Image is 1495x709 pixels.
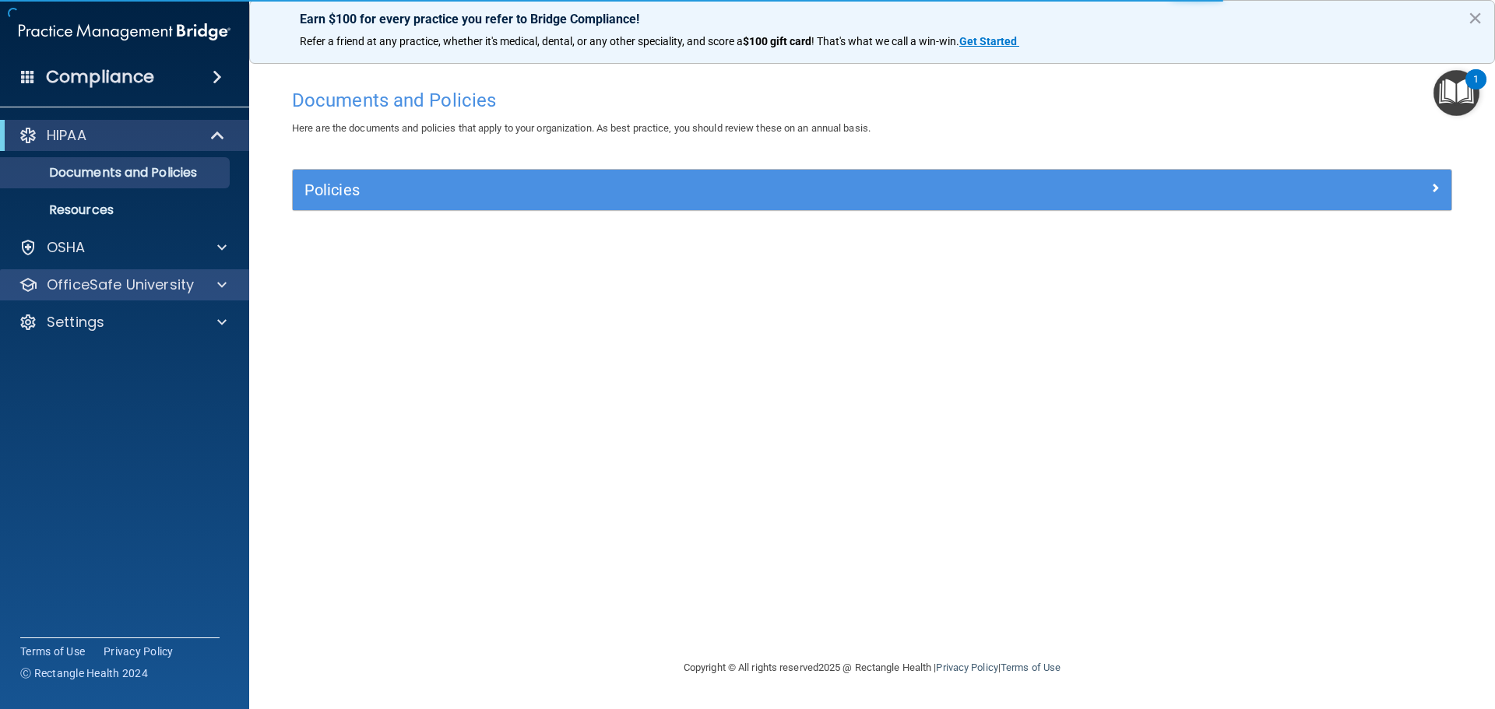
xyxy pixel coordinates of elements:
p: HIPAA [47,126,86,145]
a: Get Started [959,35,1019,47]
p: OfficeSafe University [47,276,194,294]
a: Privacy Policy [104,644,174,659]
a: Privacy Policy [936,662,997,673]
h4: Documents and Policies [292,90,1452,111]
h4: Compliance [46,66,154,88]
span: Refer a friend at any practice, whether it's medical, dental, or any other speciality, and score a [300,35,743,47]
strong: $100 gift card [743,35,811,47]
p: Earn $100 for every practice you refer to Bridge Compliance! [300,12,1444,26]
a: Settings [19,313,227,332]
span: ! That's what we call a win-win. [811,35,959,47]
p: OSHA [47,238,86,257]
div: Copyright © All rights reserved 2025 @ Rectangle Health | | [588,643,1156,693]
a: Policies [304,177,1440,202]
h5: Policies [304,181,1150,198]
button: Close [1468,5,1483,30]
p: Settings [47,313,104,332]
strong: Get Started [959,35,1017,47]
p: Documents and Policies [10,165,223,181]
a: HIPAA [19,126,226,145]
span: Ⓒ Rectangle Health 2024 [20,665,148,681]
button: Open Resource Center, 1 new notification [1433,70,1479,116]
a: OSHA [19,238,227,257]
a: OfficeSafe University [19,276,227,294]
p: Resources [10,202,223,218]
a: Terms of Use [1001,662,1061,673]
a: Terms of Use [20,644,85,659]
img: PMB logo [19,16,230,47]
div: 1 [1473,79,1479,100]
span: Here are the documents and policies that apply to your organization. As best practice, you should... [292,122,871,134]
